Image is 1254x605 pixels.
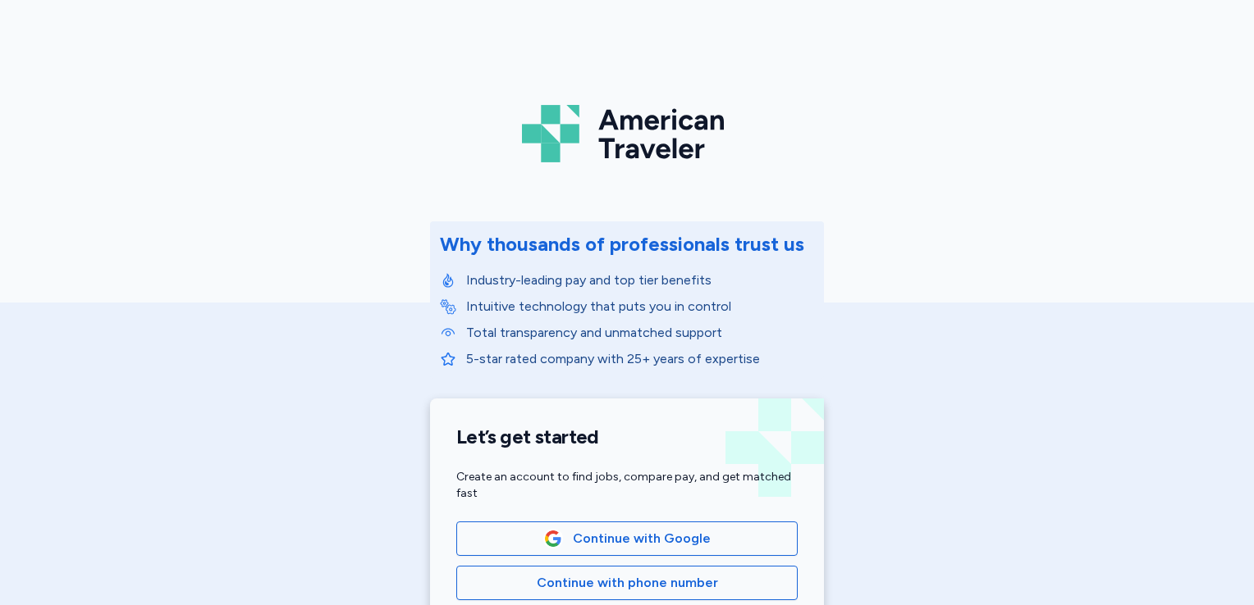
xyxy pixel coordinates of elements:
p: Total transparency and unmatched support [466,323,814,343]
img: Google Logo [544,530,562,548]
p: Industry-leading pay and top tier benefits [466,271,814,290]
p: 5-star rated company with 25+ years of expertise [466,349,814,369]
span: Continue with phone number [537,573,718,593]
h1: Let’s get started [456,425,798,449]
img: Logo [522,98,732,169]
span: Continue with Google [573,529,711,548]
button: Google LogoContinue with Google [456,521,798,556]
button: Continue with phone number [456,566,798,600]
div: Create an account to find jobs, compare pay, and get matched fast [456,469,798,502]
p: Intuitive technology that puts you in control [466,297,814,316]
div: Why thousands of professionals trust us [440,231,804,257]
